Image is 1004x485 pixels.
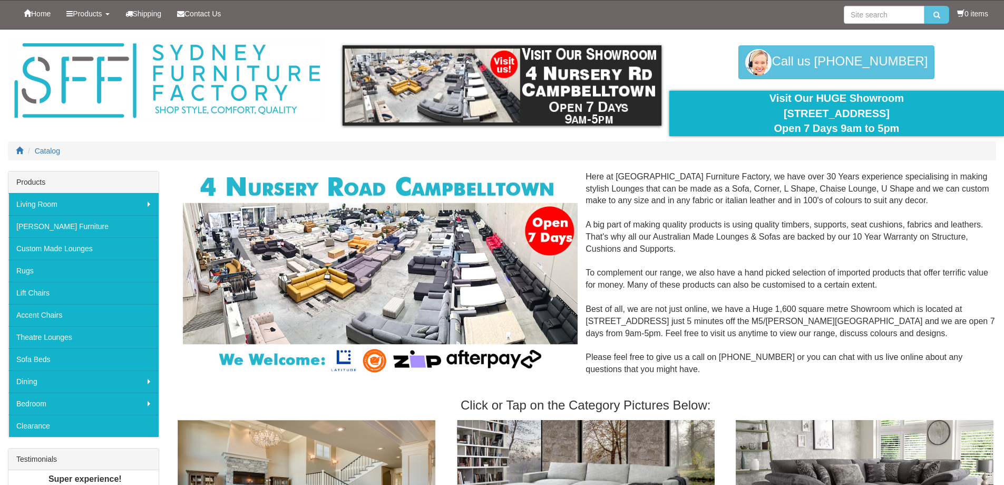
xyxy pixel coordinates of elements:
[183,171,578,376] img: Corner Modular Lounges
[133,9,162,18] span: Shipping
[175,171,996,388] div: Here at [GEOGRAPHIC_DATA] Furniture Factory, we have over 30 Years experience specialising in mak...
[118,1,170,27] a: Shipping
[844,6,924,24] input: Site search
[169,1,229,27] a: Contact Us
[343,45,661,126] img: showroom.gif
[8,172,159,193] div: Products
[8,282,159,304] a: Lift Chairs
[8,370,159,393] a: Dining
[184,9,221,18] span: Contact Us
[48,474,122,483] b: Super experience!
[8,237,159,260] a: Custom Made Lounges
[35,147,60,155] a: Catalog
[8,215,159,237] a: [PERSON_NAME] Furniture
[957,8,988,19] li: 0 items
[8,304,159,326] a: Accent Chairs
[73,9,102,18] span: Products
[59,1,117,27] a: Products
[8,393,159,415] a: Bedroom
[8,415,159,437] a: Clearance
[8,193,159,215] a: Living Room
[16,1,59,27] a: Home
[8,348,159,370] a: Sofa Beds
[175,398,996,412] h3: Click or Tap on the Category Pictures Below:
[8,449,159,470] div: Testimonials
[8,260,159,282] a: Rugs
[31,9,51,18] span: Home
[9,40,325,122] img: Sydney Furniture Factory
[8,326,159,348] a: Theatre Lounges
[677,91,996,136] div: Visit Our HUGE Showroom [STREET_ADDRESS] Open 7 Days 9am to 5pm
